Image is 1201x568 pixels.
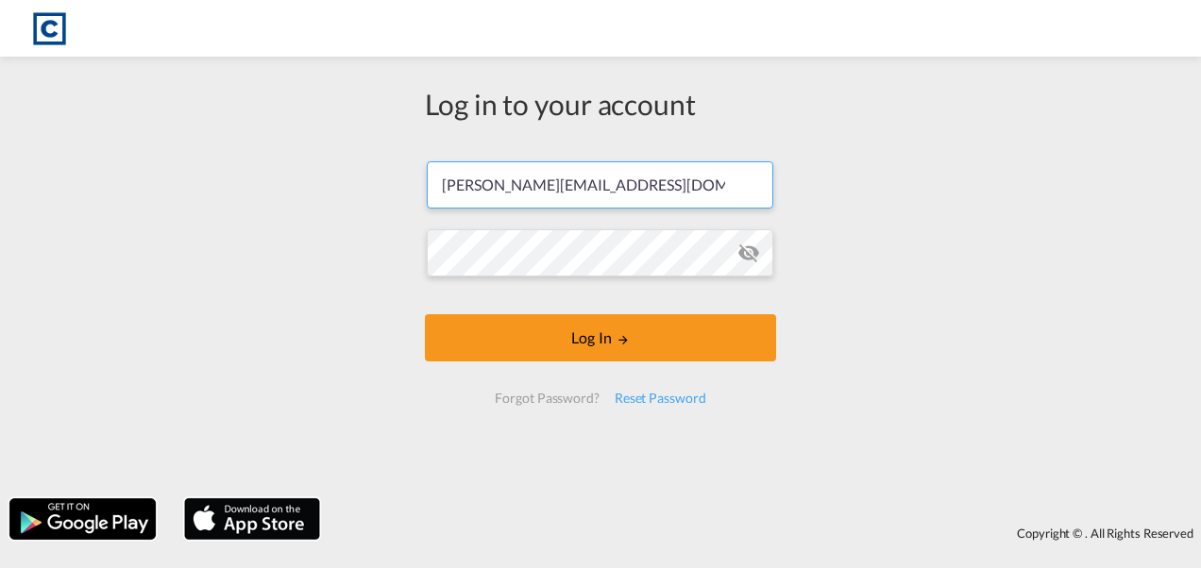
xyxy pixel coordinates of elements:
div: Reset Password [607,381,714,415]
input: Enter email/phone number [427,161,773,209]
img: google.png [8,496,158,542]
img: apple.png [182,496,322,542]
div: Copyright © . All Rights Reserved [330,517,1201,549]
div: Forgot Password? [487,381,606,415]
md-icon: icon-eye-off [737,242,760,264]
img: 1fdb9190129311efbfaf67cbb4249bed.jpeg [28,8,71,50]
button: LOGIN [425,314,776,361]
div: Log in to your account [425,84,776,124]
